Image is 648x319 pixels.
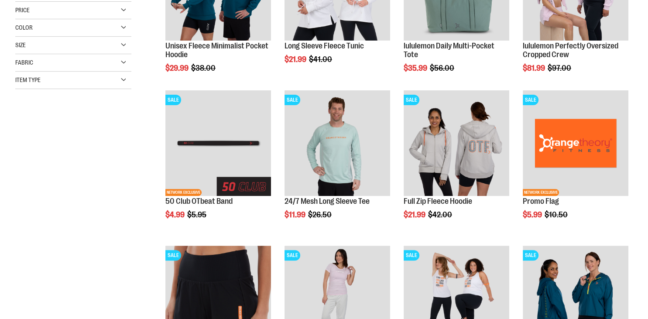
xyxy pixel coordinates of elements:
span: NETWORK EXCLUSIVE [165,189,202,196]
span: $81.99 [523,64,546,72]
a: Main Image of 1457091SALE [404,90,509,197]
span: Color [15,24,33,31]
span: $26.50 [308,210,333,219]
a: Promo Flag [523,197,559,206]
span: SALE [404,95,419,105]
span: NETWORK EXCLUSIVE [523,189,559,196]
span: SALE [404,250,419,261]
span: $5.95 [187,210,208,219]
img: Main Image of 1457095 [285,90,390,196]
a: lululemon Perfectly Oversized Cropped Crew [523,41,618,59]
span: Price [15,7,30,14]
span: $5.99 [523,210,543,219]
span: Fabric [15,59,33,66]
a: 50 Club OTbeat Band [165,197,233,206]
span: SALE [285,250,300,261]
div: product [161,86,275,241]
a: Product image for Promo Flag OrangeSALENETWORK EXCLUSIVE [523,90,628,197]
span: $21.99 [285,55,308,64]
span: SALE [165,250,181,261]
span: $29.99 [165,64,190,72]
span: $4.99 [165,210,186,219]
div: product [518,86,633,241]
span: Size [15,41,26,48]
div: product [280,86,394,241]
a: Unisex Fleece Minimalist Pocket Hoodie [165,41,268,59]
span: SALE [165,95,181,105]
a: Main Image of 1457095SALE [285,90,390,197]
span: SALE [523,95,538,105]
a: Long Sleeve Fleece Tunic [285,41,364,50]
span: $41.00 [309,55,333,64]
a: Main View of 2024 50 Club OTBeat BandSALENETWORK EXCLUSIVE [165,90,271,197]
img: Main Image of 1457091 [404,90,509,196]
span: Item Type [15,76,41,83]
img: Product image for Promo Flag Orange [523,90,628,196]
span: $10.50 [545,210,569,219]
img: Main View of 2024 50 Club OTBeat Band [165,90,271,196]
span: $21.99 [404,210,427,219]
span: $38.00 [191,64,217,72]
span: SALE [285,95,300,105]
span: $97.00 [548,64,573,72]
a: Full Zip Fleece Hoodie [404,197,472,206]
span: $56.00 [430,64,456,72]
span: $11.99 [285,210,307,219]
span: $42.00 [428,210,453,219]
span: SALE [523,250,538,261]
a: 24/7 Mesh Long Sleeve Tee [285,197,370,206]
div: product [399,86,514,241]
span: $35.99 [404,64,429,72]
a: lululemon Daily Multi-Pocket Tote [404,41,494,59]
